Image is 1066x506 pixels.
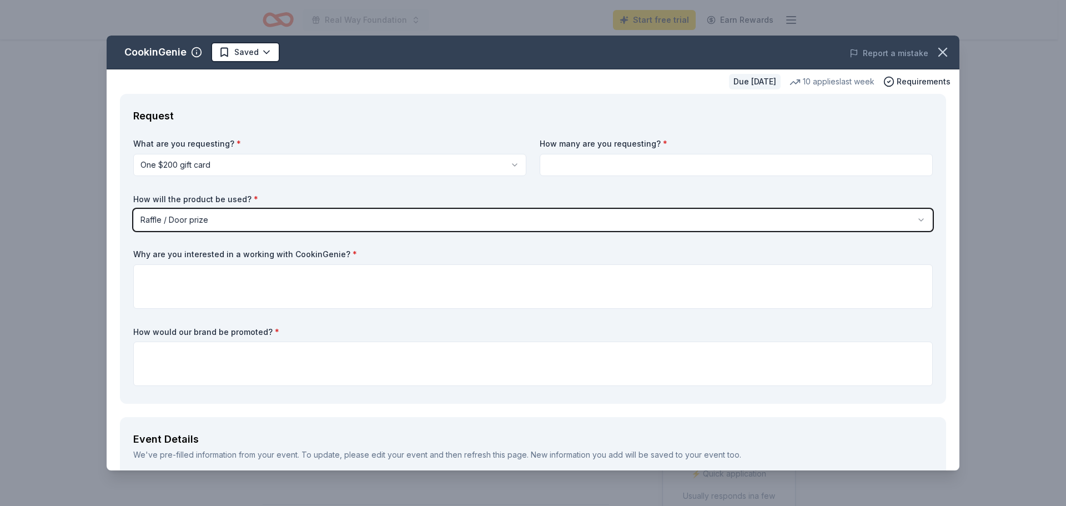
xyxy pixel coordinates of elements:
[211,42,280,62] button: Saved
[133,138,526,149] label: What are you requesting?
[133,194,933,205] label: How will the product be used?
[849,47,928,60] button: Report a mistake
[540,138,933,149] label: How many are you requesting?
[729,74,781,89] div: Due [DATE]
[133,107,933,125] div: Request
[133,327,933,338] label: How would our brand be promoted?
[897,75,951,88] span: Requirements
[790,75,874,88] div: 10 applies last week
[124,43,187,61] div: CookinGenie
[133,448,933,462] div: We've pre-filled information from your event. To update, please edit your event and then refresh ...
[883,75,951,88] button: Requirements
[133,430,933,448] div: Event Details
[133,249,933,260] label: Why are you interested in a working with CookinGenie?
[234,46,259,59] span: Saved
